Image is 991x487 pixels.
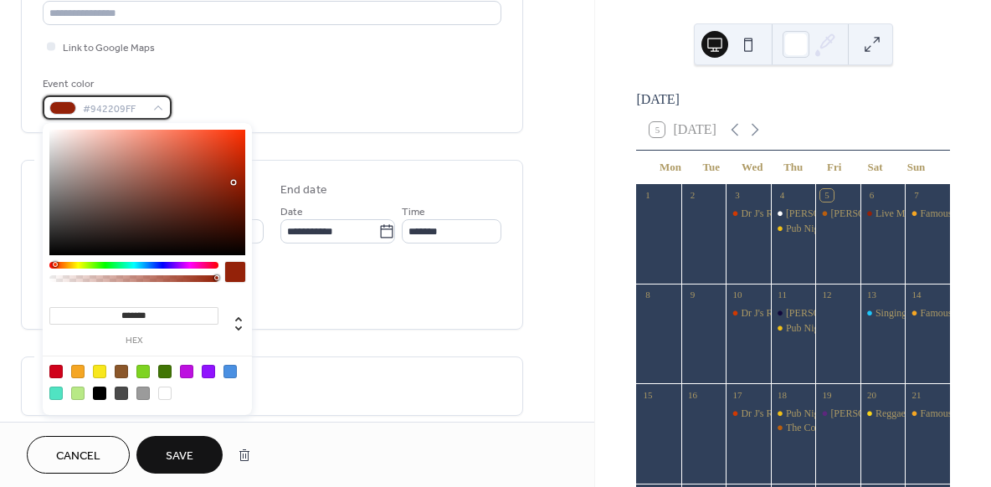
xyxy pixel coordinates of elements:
[115,365,128,378] div: #8B572A
[860,207,906,221] div: Live Music with Colin Ronald
[771,306,816,320] div: Bob Butcher Live at Pub Night
[650,151,691,184] div: Mon
[771,222,816,236] div: Pub Night Thursdays
[771,407,816,421] div: Pub Night Thursdays
[686,189,699,202] div: 2
[776,289,788,301] div: 11
[636,90,950,110] div: [DATE]
[136,436,223,474] button: Save
[910,388,922,401] div: 21
[820,388,833,401] div: 19
[731,388,743,401] div: 17
[771,321,816,336] div: Pub Night Thursdays
[773,151,814,184] div: Thu
[223,365,237,378] div: #4A90E2
[202,365,215,378] div: #9013FE
[855,151,896,184] div: Sat
[93,365,106,378] div: #F8E71C
[731,189,743,202] div: 3
[786,207,940,221] div: [PERSON_NAME] Live at Pub Night
[741,207,806,221] div: Dr J's Rib Night
[691,151,732,184] div: Tue
[860,407,906,421] div: Reggae Sunsplash Food & Music Festival
[786,407,871,421] div: Pub Night Thursdays
[180,365,193,378] div: #BD10E0
[726,407,771,421] div: Dr J's Rib Night
[136,387,150,400] div: #9B9B9B
[27,436,130,474] button: Cancel
[896,151,937,184] div: Sun
[49,336,218,346] label: hex
[830,207,982,221] div: [PERSON_NAME] Live on the Patio
[776,388,788,401] div: 18
[731,289,743,301] div: 10
[71,365,85,378] div: #F5A623
[115,387,128,400] div: #4A4A4A
[641,289,654,301] div: 8
[641,388,654,401] div: 15
[776,189,788,202] div: 4
[815,407,860,421] div: Wylie Harold Live on the Patio
[905,407,950,421] div: Famous Sunday Brunch Buffet
[910,289,922,301] div: 14
[49,387,63,400] div: #50E3C2
[814,151,855,184] div: Fri
[771,421,816,435] div: The Colton Sisters Live at Pub Night!
[83,100,145,118] span: #942209FF
[686,388,699,401] div: 16
[641,189,654,202] div: 1
[280,203,303,221] span: Date
[741,407,806,421] div: Dr J's Rib Night
[686,289,699,301] div: 9
[732,151,773,184] div: Wed
[93,387,106,400] div: #000000
[166,448,193,465] span: Save
[865,289,878,301] div: 13
[865,388,878,401] div: 20
[136,365,150,378] div: #7ED321
[63,39,155,57] span: Link to Google Maps
[786,421,938,435] div: The Colton Sisters Live at Pub Night!
[726,207,771,221] div: Dr J's Rib Night
[71,387,85,400] div: #B8E986
[815,207,860,221] div: Lizeh Basciano Live on the Patio
[726,306,771,320] div: Dr J's Rib Night
[820,189,833,202] div: 5
[786,306,940,320] div: [PERSON_NAME] Live at Pub Night
[56,448,100,465] span: Cancel
[820,289,833,301] div: 12
[43,75,168,93] div: Event color
[158,365,172,378] div: #417505
[905,207,950,221] div: Famous Sunday Brunch Buffet
[865,189,878,202] div: 6
[830,407,982,421] div: [PERSON_NAME] Live on the Patio
[402,203,425,221] span: Time
[786,222,871,236] div: Pub Night Thursdays
[158,387,172,400] div: #FFFFFF
[771,207,816,221] div: Jake Dudas Live at Pub Night
[786,321,871,336] div: Pub Night Thursdays
[280,182,327,199] div: End date
[741,306,806,320] div: Dr J's Rib Night
[860,306,906,320] div: Singing For SickKids Annual Concert Fundraiser
[910,189,922,202] div: 7
[49,365,63,378] div: #D0021B
[905,306,950,320] div: Famous Sunday Brunch Buffet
